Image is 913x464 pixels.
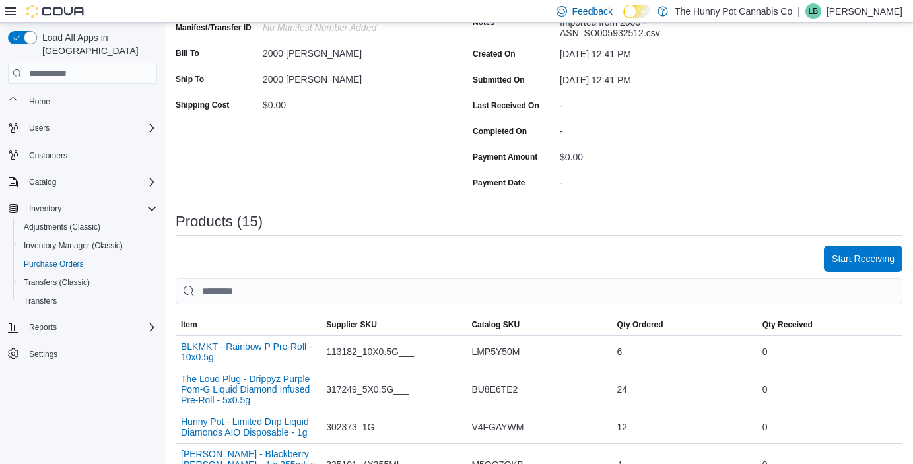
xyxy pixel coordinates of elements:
span: Transfers [24,296,57,306]
label: Payment Amount [473,152,537,162]
button: Start Receiving [824,246,902,272]
a: Customers [24,148,73,164]
button: Catalog [3,173,162,191]
button: Users [24,120,55,136]
button: Customers [3,145,162,164]
button: Catalog [24,174,61,190]
button: Hunny Pot - Limited Drip Liquid Diamonds AIO Disposable - 1g [181,416,316,438]
span: Start Receiving [832,252,895,265]
button: Transfers [13,292,162,310]
span: Catalog [29,177,56,187]
span: Users [29,123,50,133]
span: Transfers [18,293,157,309]
span: Adjustments (Classic) [24,222,100,232]
label: Ship To [176,74,204,84]
span: Item [181,319,197,330]
div: Imported from 2000 - ASN_SO005932512.csv [560,12,737,38]
span: Purchase Orders [24,259,84,269]
span: Dark Mode [623,18,624,19]
span: Purchase Orders [18,256,157,272]
a: Transfers [18,293,62,309]
span: Settings [29,349,57,360]
a: Purchase Orders [18,256,89,272]
a: Transfers (Classic) [18,275,95,290]
span: Users [24,120,157,136]
a: Settings [24,347,63,362]
button: Users [3,119,162,137]
a: Home [24,94,55,110]
button: Qty Received [757,314,902,335]
span: Reports [24,319,157,335]
div: - [560,95,737,111]
button: Adjustments (Classic) [13,218,162,236]
span: Transfers (Classic) [24,277,90,288]
p: | [797,3,800,19]
button: Catalog SKU [466,314,611,335]
label: Created On [473,49,516,59]
span: Inventory [29,203,61,214]
div: $0.00 [560,147,737,162]
span: LMP5Y50M [471,344,520,360]
nav: Complex example [8,86,157,398]
div: 0 [757,376,902,403]
label: Shipping Cost [176,100,229,110]
span: BU8E6TE2 [471,381,518,397]
div: [DATE] 12:41 PM [560,69,737,85]
span: Settings [24,346,157,362]
span: Catalog [24,174,157,190]
div: 0 [757,414,902,440]
button: Qty Ordered [612,314,757,335]
span: Inventory Manager (Classic) [24,240,123,251]
span: Customers [24,147,157,163]
div: 12 [612,414,757,440]
span: Home [29,96,50,107]
span: Customers [29,150,67,161]
button: The Loud Plug - Drippyz Purple Pom-G Liquid Diamond Infused Pre-Roll - 5x0.5g [181,374,316,405]
p: The Hunny Pot Cannabis Co [675,3,792,19]
input: Dark Mode [623,5,651,18]
button: Inventory [3,199,162,218]
span: Qty Received [762,319,813,330]
button: Supplier SKU [321,314,466,335]
button: Inventory [24,201,67,216]
span: Catalog SKU [471,319,520,330]
h3: Products (15) [176,214,263,230]
button: Item [176,314,321,335]
button: Inventory Manager (Classic) [13,236,162,255]
div: Lori Brown [805,3,821,19]
span: Feedback [572,5,613,18]
label: Payment Date [473,178,525,188]
div: - [560,121,737,137]
span: Supplier SKU [326,319,377,330]
p: [PERSON_NAME] [827,3,902,19]
label: Bill To [176,48,199,59]
button: Settings [3,345,162,364]
span: V4FGAYWM [471,419,524,435]
button: BLKMKT - Rainbow P Pre-Roll - 10x0.5g [181,341,316,362]
label: Manifest/Transfer ID [176,22,252,33]
span: 317249_5X0.5G___ [326,381,409,397]
span: Home [24,93,157,110]
div: 24 [612,376,757,403]
span: Qty Ordered [617,319,663,330]
label: Submitted On [473,75,525,85]
div: 0 [757,339,902,365]
div: No Manifest Number added [263,17,440,33]
a: Inventory Manager (Classic) [18,238,128,253]
label: Completed On [473,126,527,137]
div: 2000 [PERSON_NAME] [263,43,440,59]
button: Reports [3,318,162,337]
div: $0.00 [263,94,440,110]
div: - [560,172,737,188]
span: Load All Apps in [GEOGRAPHIC_DATA] [37,31,157,57]
button: Transfers (Classic) [13,273,162,292]
div: [DATE] 12:41 PM [560,44,737,59]
span: Inventory [24,201,157,216]
span: LB [809,3,819,19]
span: Transfers (Classic) [18,275,157,290]
span: 113182_10X0.5G___ [326,344,414,360]
span: Inventory Manager (Classic) [18,238,157,253]
img: Cova [26,5,86,18]
a: Adjustments (Classic) [18,219,106,235]
button: Home [3,92,162,111]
